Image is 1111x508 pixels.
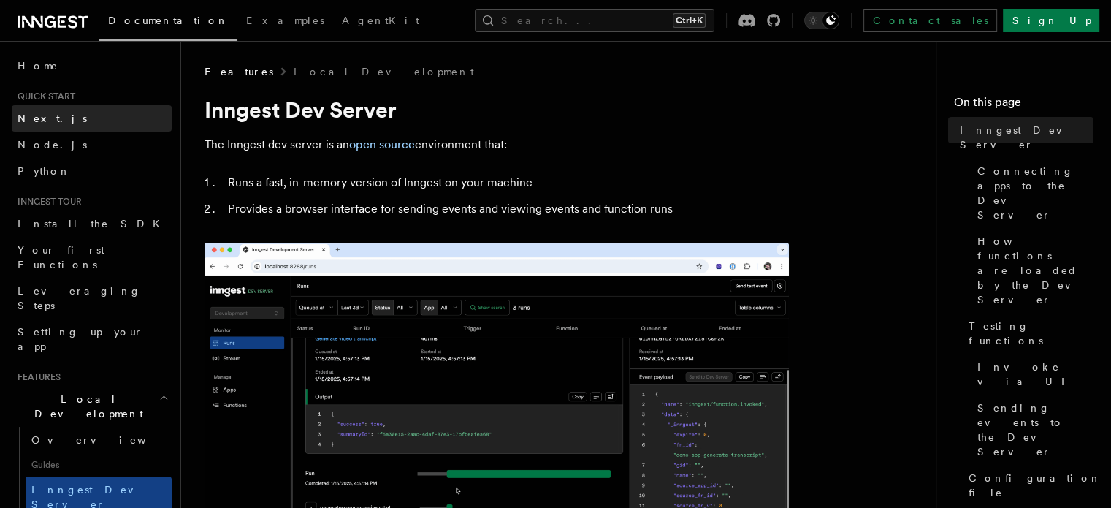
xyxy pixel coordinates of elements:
[863,9,997,32] a: Contact sales
[969,319,1093,348] span: Testing functions
[954,117,1093,158] a: Inngest Dev Server
[977,234,1093,307] span: How functions are loaded by the Dev Server
[977,360,1093,389] span: Invoke via UI
[12,319,172,360] a: Setting up your app
[969,471,1102,500] span: Configuration file
[12,158,172,184] a: Python
[333,4,428,39] a: AgentKit
[26,453,172,477] span: Guides
[12,386,172,427] button: Local Development
[294,64,474,79] a: Local Development
[963,465,1093,506] a: Configuration file
[246,15,324,26] span: Examples
[18,285,141,311] span: Leveraging Steps
[12,53,172,79] a: Home
[12,211,172,237] a: Install the SDK
[342,15,419,26] span: AgentKit
[1003,9,1099,32] a: Sign Up
[12,392,159,421] span: Local Development
[804,12,839,29] button: Toggle dark mode
[971,228,1093,313] a: How functions are loaded by the Dev Server
[18,165,71,177] span: Python
[18,113,87,124] span: Next.js
[108,15,229,26] span: Documentation
[12,105,172,132] a: Next.js
[673,13,706,28] kbd: Ctrl+K
[971,158,1093,228] a: Connecting apps to the Dev Server
[349,137,415,151] a: open source
[12,132,172,158] a: Node.js
[960,123,1093,152] span: Inngest Dev Server
[31,434,182,446] span: Overview
[954,94,1093,117] h4: On this page
[977,164,1093,222] span: Connecting apps to the Dev Server
[18,218,169,230] span: Install the SDK
[12,91,75,102] span: Quick start
[99,4,237,41] a: Documentation
[12,278,172,319] a: Leveraging Steps
[971,395,1093,465] a: Sending events to the Dev Server
[224,173,789,193] li: Runs a fast, in-memory version of Inngest on your machine
[205,96,789,123] h1: Inngest Dev Server
[237,4,333,39] a: Examples
[18,244,104,270] span: Your first Functions
[963,313,1093,354] a: Testing functions
[977,401,1093,459] span: Sending events to the Dev Server
[18,139,87,151] span: Node.js
[18,58,58,73] span: Home
[12,237,172,278] a: Your first Functions
[12,371,61,383] span: Features
[26,427,172,453] a: Overview
[12,196,82,208] span: Inngest tour
[475,9,714,32] button: Search...Ctrl+K
[18,326,143,352] span: Setting up your app
[224,199,789,219] li: Provides a browser interface for sending events and viewing events and function runs
[971,354,1093,395] a: Invoke via UI
[205,64,273,79] span: Features
[205,134,789,155] p: The Inngest dev server is an environment that:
